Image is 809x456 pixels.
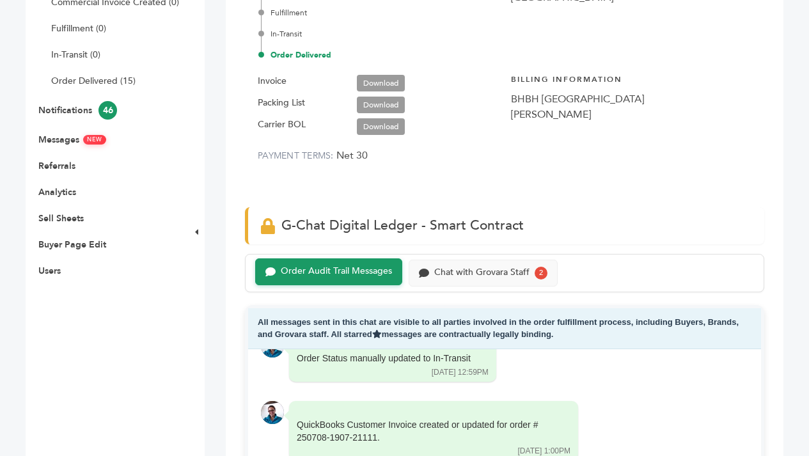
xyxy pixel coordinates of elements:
[258,150,334,162] label: PAYMENT TERMS:
[297,352,471,365] div: Order Status manually updated to In-Transit
[258,74,287,89] label: Invoice
[357,75,405,91] a: Download
[83,135,106,145] span: NEW
[511,107,751,122] div: [PERSON_NAME]
[297,419,553,444] div: QuickBooks Customer Invoice created or updated for order # 250708-1907-21111.
[51,49,100,61] a: In-Transit (0)
[258,95,305,111] label: Packing List
[51,75,136,87] a: Order Delivered (15)
[38,186,76,198] a: Analytics
[38,212,84,224] a: Sell Sheets
[51,22,106,35] a: Fulfillment (0)
[98,101,117,120] span: 46
[357,118,405,135] a: Download
[261,49,498,61] div: Order Delivered
[38,104,117,116] a: Notifications46
[432,367,489,378] div: [DATE] 12:59PM
[258,117,306,132] label: Carrier BOL
[261,7,498,19] div: Fulfillment
[248,308,761,349] div: All messages sent in this chat are visible to all parties involved in the order fulfillment proce...
[357,97,405,113] a: Download
[434,267,530,278] div: Chat with Grovara Staff
[281,266,392,277] div: Order Audit Trail Messages
[38,134,106,146] a: MessagesNEW
[336,148,368,162] span: Net 30
[261,28,498,40] div: In-Transit
[511,91,751,107] div: BHBH [GEOGRAPHIC_DATA]
[38,265,61,277] a: Users
[38,239,106,251] a: Buyer Page Edit
[535,267,547,279] div: 2
[511,65,751,91] h4: Billing Information
[281,216,524,235] span: G-Chat Digital Ledger - Smart Contract
[38,160,75,172] a: Referrals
